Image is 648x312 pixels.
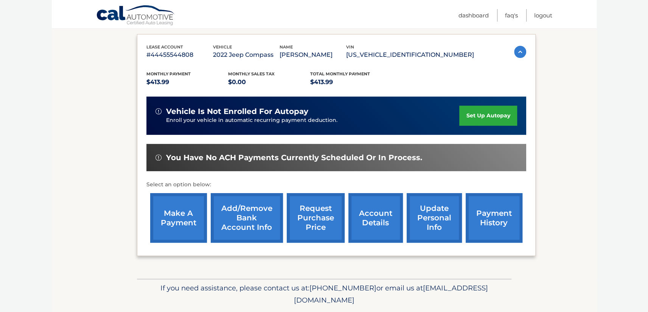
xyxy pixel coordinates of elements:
[146,50,213,60] p: #44455544808
[459,106,517,126] a: set up autopay
[514,46,526,58] img: accordion-active.svg
[213,50,280,60] p: 2022 Jeep Compass
[280,44,293,50] span: name
[466,193,522,243] a: payment history
[348,193,403,243] a: account details
[166,107,308,116] span: vehicle is not enrolled for autopay
[166,153,422,162] span: You have no ACH payments currently scheduled or in process.
[146,180,526,189] p: Select an option below:
[505,9,518,22] a: FAQ's
[96,5,176,27] a: Cal Automotive
[280,50,346,60] p: [PERSON_NAME]
[166,116,460,125] p: Enroll your vehicle in automatic recurring payment deduction.
[228,71,275,76] span: Monthly sales Tax
[142,282,507,306] p: If you need assistance, please contact us at: or email us at
[287,193,345,243] a: request purchase price
[310,71,370,76] span: Total Monthly Payment
[146,77,228,87] p: $413.99
[228,77,310,87] p: $0.00
[346,44,354,50] span: vin
[309,284,376,292] span: [PHONE_NUMBER]
[310,77,392,87] p: $413.99
[294,284,488,304] span: [EMAIL_ADDRESS][DOMAIN_NAME]
[146,44,183,50] span: lease account
[407,193,462,243] a: update personal info
[346,50,474,60] p: [US_VEHICLE_IDENTIFICATION_NUMBER]
[213,44,232,50] span: vehicle
[211,193,283,243] a: Add/Remove bank account info
[146,71,191,76] span: Monthly Payment
[150,193,207,243] a: make a payment
[155,108,162,114] img: alert-white.svg
[458,9,489,22] a: Dashboard
[534,9,552,22] a: Logout
[155,154,162,161] img: alert-white.svg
